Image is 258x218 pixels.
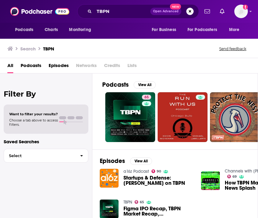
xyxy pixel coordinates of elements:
a: 69 [227,175,237,178]
svg: Add a profile image [243,5,248,10]
a: TBPN [123,200,132,205]
a: 90 [151,169,161,173]
button: open menu [183,24,226,36]
a: 65 [142,95,151,100]
p: Saved Searches [4,139,88,145]
a: 65 [105,92,155,142]
span: Select [4,154,75,158]
img: User Profile [234,5,248,18]
h2: Filter By [4,89,88,98]
button: Select [4,149,88,163]
span: Logged in as allisonstowell [234,5,248,18]
a: All [7,61,13,73]
a: Podcasts [21,61,41,73]
span: Choose a tab above to access filters. [9,118,58,127]
img: Startups & Defense: Katherine Boyle on TBPN [100,169,119,188]
button: Send feedback [217,46,248,51]
img: How TBPN Made a Tech News Splash [201,171,220,190]
a: Show notifications dropdown [202,6,212,17]
span: Networks [76,61,97,73]
button: open menu [65,24,99,36]
button: Show profile menu [234,5,248,18]
h3: Search [20,46,36,52]
span: 90 [157,170,161,173]
a: Charts [41,24,62,36]
input: Search podcasts, credits, & more... [94,6,150,16]
h3: TBPN [43,46,54,52]
h2: Episodes [100,157,125,165]
a: a16z Podcast [123,169,149,174]
button: View All [130,157,152,165]
a: Startups & Defense: Katherine Boyle on TBPN [123,175,194,186]
button: open menu [11,24,41,36]
span: 65 [144,94,149,101]
span: For Business [152,26,176,34]
span: Open Advanced [153,10,179,13]
span: 69 [232,175,237,178]
button: Open AdvancedNew [150,8,181,15]
a: Figma IPO Recap, TBPN Market Recap, Ray Dalio Steps Down From Bridgewater, Coinbase Earnings Upda... [123,206,194,216]
span: Figma IPO Recap, TBPN Market Recap, [PERSON_NAME] Steps Down From Bridgewater, Coinbase Earnings ... [123,206,194,216]
span: Want to filter your results? [9,112,58,116]
span: Startups & Defense: [PERSON_NAME] on TBPN [123,175,194,186]
span: More [229,26,240,34]
a: Episodes [49,61,69,73]
a: 65 [135,200,144,204]
button: open menu [225,24,247,36]
span: For Podcasters [187,26,217,34]
span: Credits [104,61,120,73]
a: EpisodesView All [100,157,152,165]
span: New [170,4,181,10]
span: Podcasts [15,26,33,34]
span: Lists [127,61,137,73]
img: Podchaser - Follow, Share and Rate Podcasts [10,6,69,17]
div: Search podcasts, credits, & more... [77,4,199,18]
a: Show notifications dropdown [217,6,227,17]
span: Charts [45,26,58,34]
span: Monitoring [69,26,91,34]
h2: Podcasts [102,81,129,89]
button: open menu [147,24,184,36]
button: View All [134,81,156,89]
span: 65 [140,201,144,204]
a: PodcastsView All [102,81,156,89]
